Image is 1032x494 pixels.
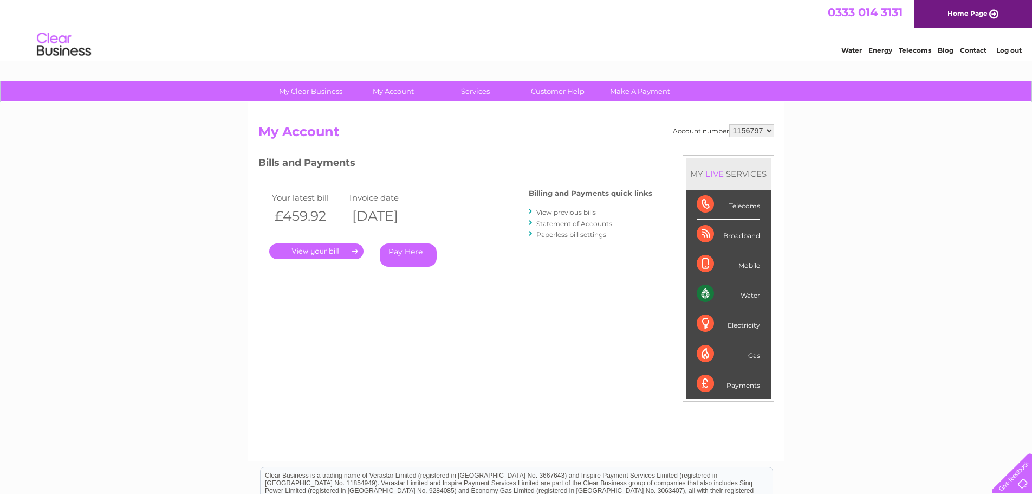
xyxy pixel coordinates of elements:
[536,220,612,228] a: Statement of Accounts
[697,249,760,279] div: Mobile
[36,28,92,61] img: logo.png
[686,158,771,189] div: MY SERVICES
[673,124,774,137] div: Account number
[703,169,726,179] div: LIVE
[529,189,652,197] h4: Billing and Payments quick links
[269,205,347,227] th: £459.92
[348,81,438,101] a: My Account
[938,46,953,54] a: Blog
[996,46,1022,54] a: Log out
[697,369,760,399] div: Payments
[697,309,760,339] div: Electricity
[431,81,520,101] a: Services
[828,5,903,19] a: 0333 014 3131
[261,6,773,53] div: Clear Business is a trading name of Verastar Limited (registered in [GEOGRAPHIC_DATA] No. 3667643...
[347,190,425,205] td: Invoice date
[380,243,437,267] a: Pay Here
[697,339,760,369] div: Gas
[697,279,760,309] div: Water
[960,46,986,54] a: Contact
[868,46,892,54] a: Energy
[595,81,685,101] a: Make A Payment
[513,81,602,101] a: Customer Help
[347,205,425,227] th: [DATE]
[536,230,606,239] a: Paperless bill settings
[697,220,760,249] div: Broadband
[899,46,931,54] a: Telecoms
[536,208,596,216] a: View previous bills
[266,81,355,101] a: My Clear Business
[841,46,862,54] a: Water
[269,190,347,205] td: Your latest bill
[258,124,774,145] h2: My Account
[697,190,760,220] div: Telecoms
[258,155,652,174] h3: Bills and Payments
[269,243,364,259] a: .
